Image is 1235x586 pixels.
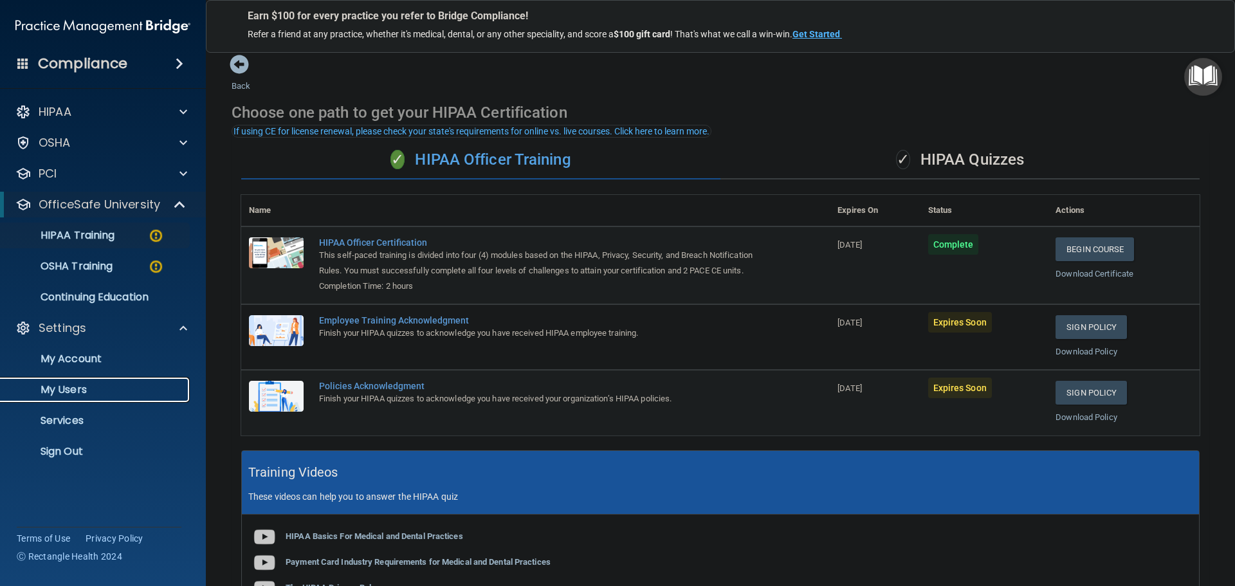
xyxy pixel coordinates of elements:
[837,318,862,327] span: [DATE]
[86,532,143,545] a: Privacy Policy
[15,104,187,120] a: HIPAA
[1048,195,1200,226] th: Actions
[8,353,184,365] p: My Account
[1056,237,1134,261] a: Begin Course
[148,228,164,244] img: warning-circle.0cc9ac19.png
[319,279,765,294] div: Completion Time: 2 hours
[614,29,670,39] strong: $100 gift card
[1056,381,1127,405] a: Sign Policy
[39,104,71,120] p: HIPAA
[792,29,840,39] strong: Get Started
[8,414,184,427] p: Services
[248,461,338,484] h5: Training Videos
[896,150,910,169] span: ✓
[252,524,277,550] img: gray_youtube_icon.38fcd6cc.png
[319,315,765,325] div: Employee Training Acknowledgment
[39,197,160,212] p: OfficeSafe University
[286,531,463,541] b: HIPAA Basics For Medical and Dental Practices
[15,197,187,212] a: OfficeSafe University
[670,29,792,39] span: ! That's what we call a win-win.
[252,550,277,576] img: gray_youtube_icon.38fcd6cc.png
[39,135,71,151] p: OSHA
[248,491,1193,502] p: These videos can help you to answer the HIPAA quiz
[286,557,551,567] b: Payment Card Industry Requirements for Medical and Dental Practices
[319,237,765,248] a: HIPAA Officer Certification
[15,14,190,39] img: PMB logo
[38,55,127,73] h4: Compliance
[233,127,709,136] div: If using CE for license renewal, please check your state's requirements for online vs. live cours...
[15,166,187,181] a: PCI
[39,166,57,181] p: PCI
[232,125,711,138] button: If using CE for license renewal, please check your state's requirements for online vs. live cours...
[1056,412,1117,422] a: Download Policy
[232,66,250,91] a: Back
[15,135,187,151] a: OSHA
[928,378,992,398] span: Expires Soon
[1056,269,1133,279] a: Download Certificate
[792,29,842,39] a: Get Started
[837,240,862,250] span: [DATE]
[319,325,765,341] div: Finish your HIPAA quizzes to acknowledge you have received HIPAA employee training.
[390,150,405,169] span: ✓
[928,234,979,255] span: Complete
[15,320,187,336] a: Settings
[1184,58,1222,96] button: Open Resource Center
[830,195,920,226] th: Expires On
[837,383,862,393] span: [DATE]
[319,248,765,279] div: This self-paced training is divided into four (4) modules based on the HIPAA, Privacy, Security, ...
[8,260,113,273] p: OSHA Training
[17,532,70,545] a: Terms of Use
[1056,347,1117,356] a: Download Policy
[248,10,1193,22] p: Earn $100 for every practice you refer to Bridge Compliance!
[8,291,184,304] p: Continuing Education
[248,29,614,39] span: Refer a friend at any practice, whether it's medical, dental, or any other speciality, and score a
[148,259,164,275] img: warning-circle.0cc9ac19.png
[920,195,1048,226] th: Status
[319,391,765,407] div: Finish your HIPAA quizzes to acknowledge you have received your organization’s HIPAA policies.
[319,381,765,391] div: Policies Acknowledgment
[928,312,992,333] span: Expires Soon
[232,94,1209,131] div: Choose one path to get your HIPAA Certification
[8,229,114,242] p: HIPAA Training
[39,320,86,336] p: Settings
[8,445,184,458] p: Sign Out
[8,383,184,396] p: My Users
[1056,315,1127,339] a: Sign Policy
[241,195,311,226] th: Name
[17,550,122,563] span: Ⓒ Rectangle Health 2024
[241,141,720,179] div: HIPAA Officer Training
[720,141,1200,179] div: HIPAA Quizzes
